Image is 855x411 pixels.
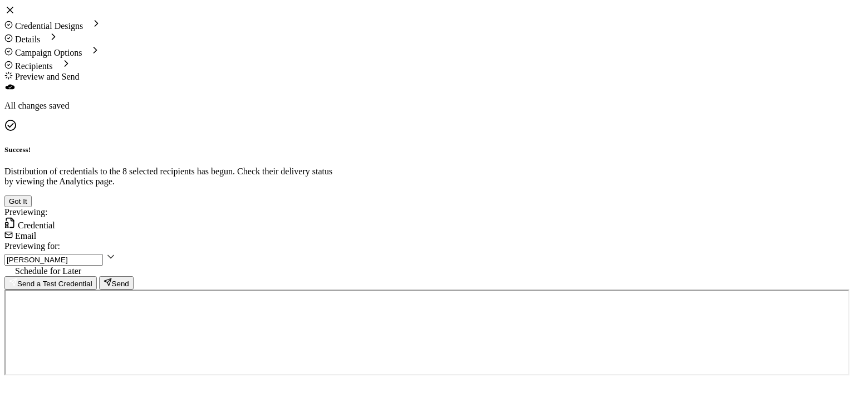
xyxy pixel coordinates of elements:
span: Details [15,35,40,44]
h5: Success! [4,145,342,154]
input: Search recipient [4,254,103,266]
div: dialog [4,120,342,207]
span: Campaign Options [15,48,82,57]
span: Send [104,280,129,288]
p: All changes saved [4,101,847,111]
span: Credential Designs [15,21,83,31]
iframe: Chat Widget [799,358,855,411]
div: Breadcrumb [4,18,847,82]
span: Recipients [4,58,847,71]
span: Schedule for Later [15,266,81,276]
span: Details [4,31,847,45]
span: Credential Designs [4,18,847,31]
p: Distribution of credentials to the 8 selected recipients has begun. Check their delivery status b... [4,167,342,187]
button: Send a Test Credential [4,276,97,290]
span: Preview and Send [4,71,847,82]
button: Send [99,276,134,290]
span: Preview and Send [15,72,80,81]
span: Campaign Options [4,45,847,58]
button: Got It [4,195,32,207]
span: Previewing for: [4,241,60,251]
span: Email [15,231,36,241]
span: Send a Test Credential [9,280,92,288]
span: Credential [18,221,55,230]
span: Recipients [15,61,53,71]
span: Previewing: [4,207,47,217]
